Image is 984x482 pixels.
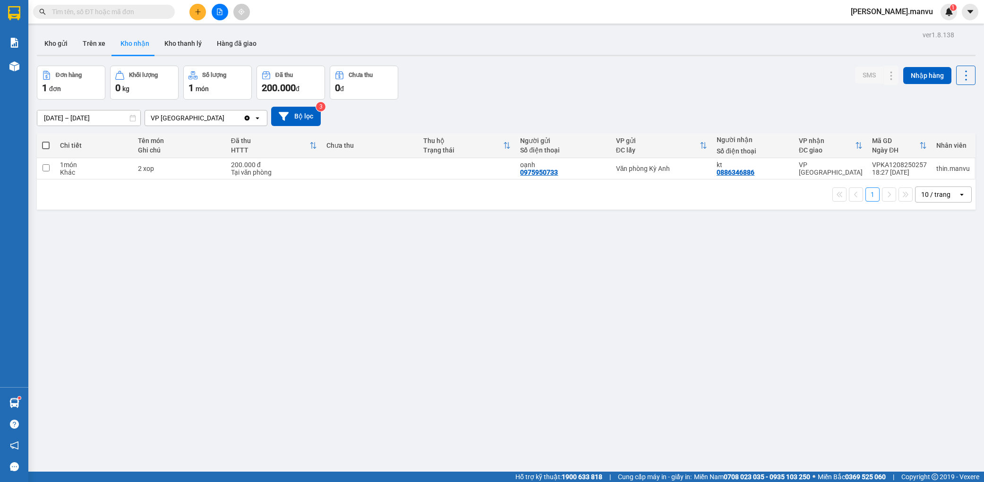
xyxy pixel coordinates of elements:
[9,38,19,48] img: solution-icon
[618,472,692,482] span: Cung cấp máy in - giấy in:
[818,472,886,482] span: Miền Bắc
[195,8,201,15] span: plus
[189,4,206,20] button: plus
[183,66,252,100] button: Số lượng1món
[129,72,158,78] div: Khối lượng
[151,113,224,123] div: VP [GEOGRAPHIC_DATA]
[520,161,606,169] div: oạnh
[39,8,46,15] span: search
[212,4,228,20] button: file-add
[340,85,344,93] span: đ
[138,137,222,144] div: Tên món
[962,4,978,20] button: caret-down
[326,142,414,149] div: Chưa thu
[37,110,140,126] input: Select a date range.
[9,61,19,71] img: warehouse-icon
[138,165,222,172] div: 2 xop
[966,8,975,16] span: caret-down
[231,169,317,176] div: Tại văn phòng
[520,169,558,176] div: 0975950733
[349,72,373,78] div: Chưa thu
[56,72,82,78] div: Đơn hàng
[932,474,938,480] span: copyright
[867,133,932,158] th: Toggle SortBy
[196,85,209,93] span: món
[18,397,21,399] sup: 1
[611,133,712,158] th: Toggle SortBy
[335,82,340,93] span: 0
[330,66,398,100] button: Chưa thu0đ
[60,161,128,169] div: 1 món
[157,32,209,55] button: Kho thanh lý
[49,85,61,93] span: đơn
[855,67,883,84] button: SMS
[950,4,957,11] sup: 1
[794,133,867,158] th: Toggle SortBy
[717,161,789,169] div: kt
[616,137,700,144] div: VP gửi
[520,137,606,144] div: Người gửi
[423,146,503,154] div: Trạng thái
[238,8,245,15] span: aim
[37,66,105,100] button: Đơn hàng1đơn
[845,473,886,481] strong: 0369 525 060
[423,137,503,144] div: Thu hộ
[296,85,299,93] span: đ
[75,32,113,55] button: Trên xe
[872,169,927,176] div: 18:27 [DATE]
[936,142,970,149] div: Nhân viên
[271,107,321,126] button: Bộ lọc
[951,4,955,11] span: 1
[419,133,515,158] th: Toggle SortBy
[254,114,261,122] svg: open
[694,472,810,482] span: Miền Nam
[115,82,120,93] span: 0
[717,169,754,176] div: 0886346886
[202,72,226,78] div: Số lượng
[843,6,941,17] span: [PERSON_NAME].manvu
[923,30,954,40] div: ver 1.8.138
[188,82,194,93] span: 1
[122,85,129,93] span: kg
[958,191,966,198] svg: open
[616,165,708,172] div: Văn phòng Kỳ Anh
[616,146,700,154] div: ĐC lấy
[262,82,296,93] span: 200.000
[243,114,251,122] svg: Clear value
[936,165,970,172] div: thin.manvu
[37,32,75,55] button: Kho gửi
[903,67,951,84] button: Nhập hàng
[231,146,309,154] div: HTTT
[275,72,293,78] div: Đã thu
[872,146,919,154] div: Ngày ĐH
[921,190,950,199] div: 10 / trang
[257,66,325,100] button: Đã thu200.000đ
[799,161,863,176] div: VP [GEOGRAPHIC_DATA]
[113,32,157,55] button: Kho nhận
[717,147,789,155] div: Số điện thoại
[226,133,322,158] th: Toggle SortBy
[216,8,223,15] span: file-add
[9,398,19,408] img: warehouse-icon
[10,441,19,450] span: notification
[872,137,919,144] div: Mã GD
[609,472,611,482] span: |
[865,187,880,202] button: 1
[60,169,128,176] div: Khác
[42,82,47,93] span: 1
[515,472,602,482] span: Hỗ trợ kỹ thuật:
[60,142,128,149] div: Chi tiết
[8,6,20,20] img: logo-vxr
[724,473,810,481] strong: 0708 023 035 - 0935 103 250
[138,146,222,154] div: Ghi chú
[717,136,789,144] div: Người nhận
[231,161,317,169] div: 200.000 đ
[520,146,606,154] div: Số điện thoại
[893,472,894,482] span: |
[225,113,226,123] input: Selected VP Mỹ Đình.
[10,462,19,471] span: message
[316,102,325,111] sup: 3
[52,7,163,17] input: Tìm tên, số ĐT hoặc mã đơn
[209,32,264,55] button: Hàng đã giao
[231,137,309,144] div: Đã thu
